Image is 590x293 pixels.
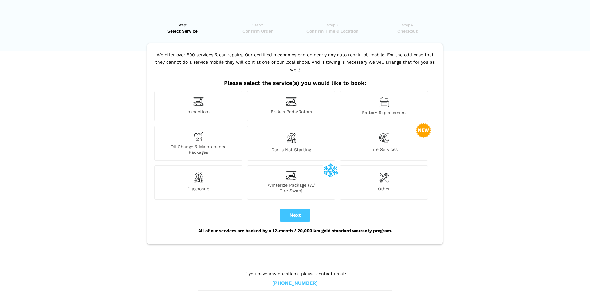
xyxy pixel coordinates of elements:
[340,110,428,115] span: Battery Replacement
[155,186,242,193] span: Diagnostic
[416,123,431,138] img: new-badge-2-48.png
[155,144,242,155] span: Oil Change & Maintenance Packages
[153,80,437,86] h2: Please select the service(s) you would like to book:
[153,222,437,240] div: All of our services are backed by a 12-month / 20,000 km gold standard warranty program.
[297,28,368,34] span: Confirm Time & Location
[297,22,368,34] a: Step3
[147,22,218,34] a: Step1
[198,270,392,277] p: If you have any questions, please contact us at:
[247,147,335,155] span: Car is not starting
[340,186,428,193] span: Other
[340,147,428,155] span: Tire Services
[372,22,443,34] a: Step4
[153,51,437,80] p: We offer over 500 services & car repairs. Our certified mechanics can do nearly any auto repair j...
[247,109,335,115] span: Brakes Pads/Rotors
[272,280,318,287] a: [PHONE_NUMBER]
[323,163,338,177] img: winterize-icon_1.png
[247,182,335,193] span: Winterize Package (W/ Tire Swap)
[155,109,242,115] span: Inspections
[372,28,443,34] span: Checkout
[147,28,218,34] span: Select Service
[222,22,293,34] a: Step2
[280,209,310,222] button: Next
[222,28,293,34] span: Confirm Order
